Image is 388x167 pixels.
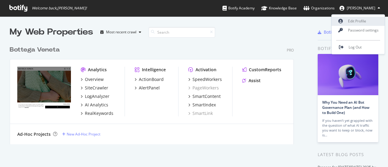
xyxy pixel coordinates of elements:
div: Botify news [318,45,378,52]
img: www.bottegaveneta.com [17,67,71,110]
a: SiteCrawler [81,85,108,91]
div: Bottega Veneta [10,45,60,54]
div: CustomReports [249,67,281,73]
a: SmartContent [188,93,221,99]
div: SpeedWorkers [192,76,222,82]
span: Log Out [349,45,362,50]
span: Deborah Bonadei [347,5,375,11]
div: Ad-Hoc Projects [17,131,51,137]
span: Welcome back, [PERSON_NAME] ! [32,6,87,11]
div: New Ad-Hoc Project [67,132,100,137]
div: My Web Properties [10,26,93,38]
a: Bottega Veneta [10,45,62,54]
a: SmartLink [188,110,213,116]
div: Botify Academy [222,5,255,11]
button: [PERSON_NAME] [335,3,385,13]
a: RealKeywords [81,110,113,116]
a: Password settings [332,26,385,35]
a: AI Analytics [81,102,108,108]
a: Overview [81,76,104,82]
div: Pro [287,48,294,53]
div: SiteCrawler [85,85,108,91]
a: Botify Chrome Plugin [318,29,366,35]
div: Organizations [303,5,335,11]
div: Overview [85,76,104,82]
a: Why You Need an AI Bot Governance Plan (and How to Build One) [322,100,370,115]
div: Analytics [88,67,107,73]
div: Knowledge Base [261,5,297,11]
div: AI Analytics [85,102,108,108]
div: If you haven’t yet grappled with the question of what AI traffic you want to keep or block, now is… [322,118,374,138]
div: Most recent crawl [106,30,136,34]
a: AlertPanel [135,85,160,91]
a: ActionBoard [135,76,164,82]
div: AlertPanel [139,85,160,91]
a: SpeedWorkers [188,76,222,82]
a: New Ad-Hoc Project [62,132,100,137]
a: LogAnalyzer [81,93,109,99]
a: Assist [242,78,261,84]
div: RealKeywords [85,110,113,116]
div: Assist [249,78,261,84]
div: ActionBoard [139,76,164,82]
div: SmartIndex [192,102,216,108]
div: grid [10,38,299,144]
a: PageWorkers [188,85,219,91]
a: CustomReports [242,67,281,73]
button: Most recent crawl [98,27,144,37]
img: Why You Need an AI Bot Governance Plan (and How to Build One) [318,54,378,95]
div: Activation [196,67,216,73]
a: Edit Profile [332,17,385,26]
div: Intelligence [142,67,166,73]
div: Botify Chrome Plugin [324,29,366,35]
div: Latest Blog Posts [318,151,378,158]
div: SmartContent [192,93,221,99]
div: LogAnalyzer [85,93,109,99]
a: SmartIndex [188,102,216,108]
a: Log Out [332,43,385,52]
input: Search [149,27,215,38]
